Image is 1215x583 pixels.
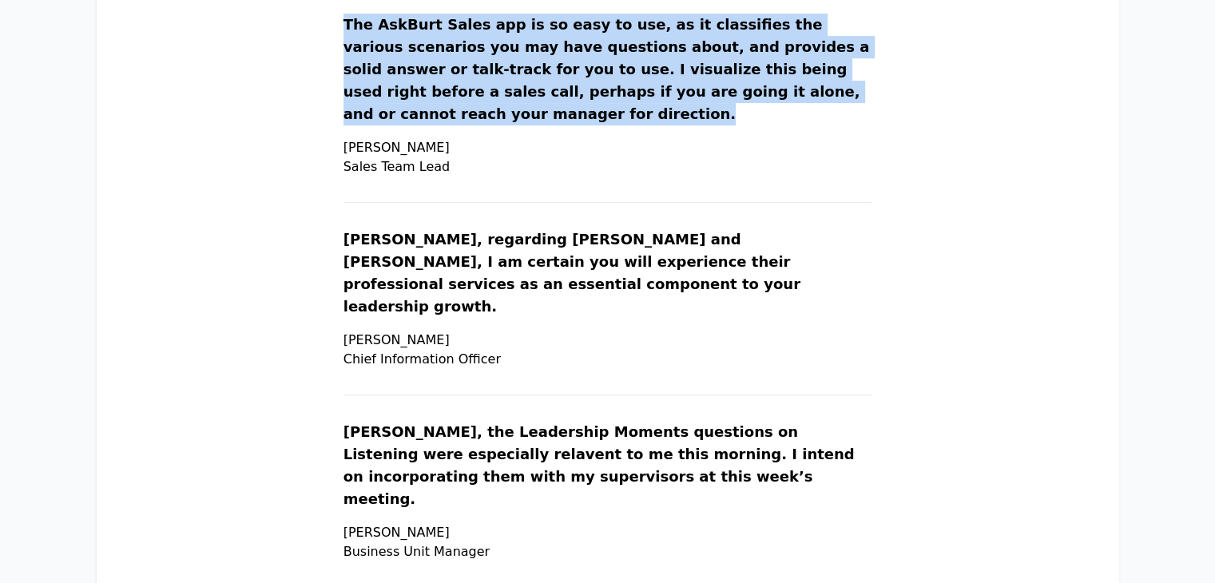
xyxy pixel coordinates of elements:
p: [PERSON_NAME], the Leadership Moments questions on Listening were especially relavent to me this ... [343,421,872,523]
p: [PERSON_NAME] Business Unit Manager [343,523,872,561]
p: [PERSON_NAME] Chief Information Officer [343,331,872,369]
p: The AskBurt Sales app is so easy to use, as it classifies the various scenarios you may have ques... [343,14,872,138]
p: [PERSON_NAME] Sales Team Lead [343,138,872,176]
p: [PERSON_NAME], regarding [PERSON_NAME] and [PERSON_NAME], I am certain you will experience their ... [343,228,872,331]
